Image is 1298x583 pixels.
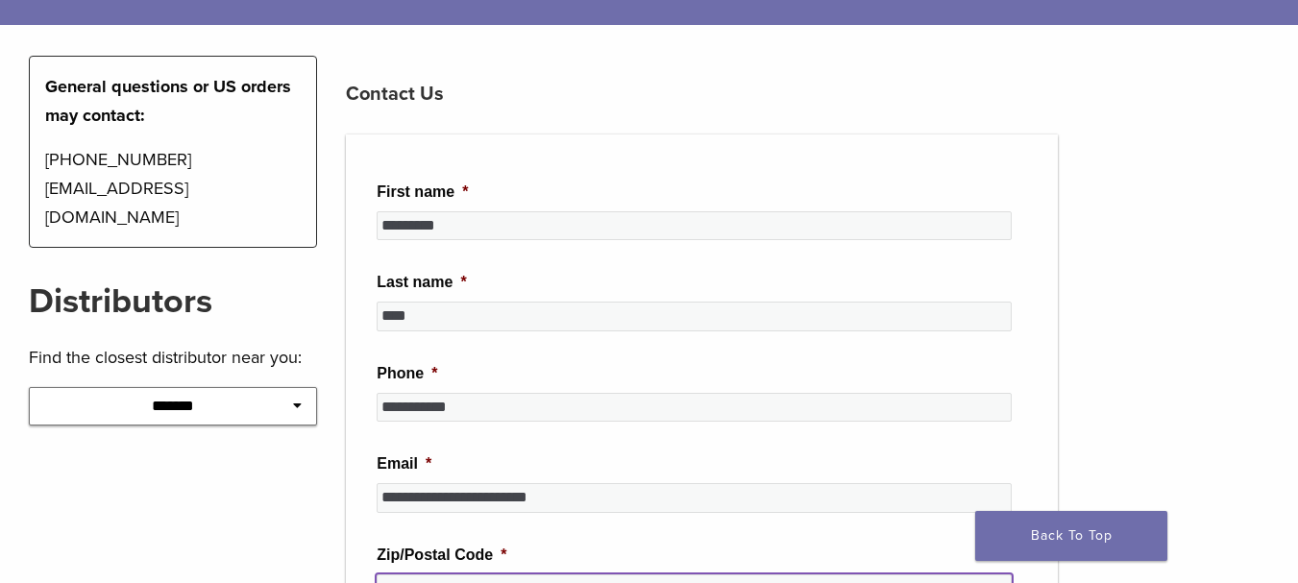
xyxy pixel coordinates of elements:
[377,364,437,384] label: Phone
[377,182,468,203] label: First name
[29,343,317,372] p: Find the closest distributor near you:
[975,511,1167,561] a: Back To Top
[29,279,317,325] h2: Distributors
[45,145,301,231] p: [PHONE_NUMBER] [EMAIL_ADDRESS][DOMAIN_NAME]
[45,76,291,126] strong: General questions or US orders may contact:
[377,546,506,566] label: Zip/Postal Code
[377,273,466,293] label: Last name
[346,71,1058,117] h3: Contact Us
[377,454,431,474] label: Email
